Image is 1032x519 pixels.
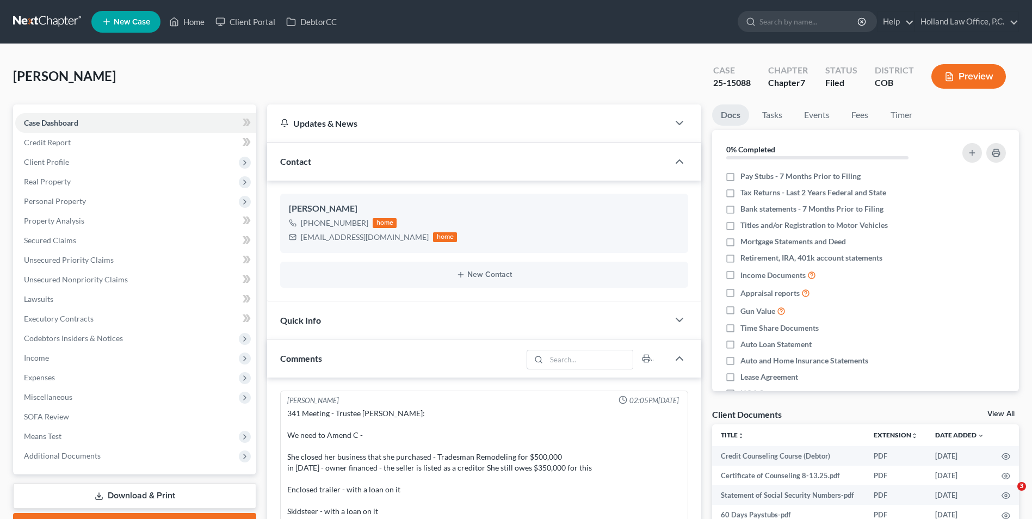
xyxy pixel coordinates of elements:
td: Statement of Social Security Numbers-pdf [712,485,865,505]
a: Tasks [753,104,791,126]
td: Credit Counseling Course (Debtor) [712,446,865,466]
td: [DATE] [926,485,993,505]
span: Titles and/or Registration to Motor Vehicles [740,220,888,231]
div: 25-15088 [713,77,751,89]
td: PDF [865,485,926,505]
span: Income Documents [740,270,806,281]
a: Credit Report [15,133,256,152]
td: [DATE] [926,466,993,485]
iframe: Intercom live chat [995,482,1021,508]
div: Client Documents [712,409,782,420]
span: Tax Returns - Last 2 Years Federal and State [740,187,886,198]
span: Auto and Home Insurance Statements [740,355,868,366]
span: Personal Property [24,196,86,206]
span: Auto Loan Statement [740,339,812,350]
a: Docs [712,104,749,126]
button: Preview [931,64,1006,89]
div: [PHONE_NUMBER] [301,218,368,228]
span: Mortgage Statements and Deed [740,236,846,247]
span: Contact [280,156,311,166]
span: Additional Documents [24,451,101,460]
a: Help [877,12,914,32]
span: Bank statements - 7 Months Prior to Filing [740,203,883,214]
span: Gun Value [740,306,775,317]
div: Case [713,64,751,77]
i: unfold_more [911,432,918,439]
span: Appraisal reports [740,288,800,299]
span: Comments [280,353,322,363]
a: Client Portal [210,12,281,32]
div: [PERSON_NAME] [289,202,679,215]
span: Real Property [24,177,71,186]
span: Expenses [24,373,55,382]
div: Status [825,64,857,77]
a: Titleunfold_more [721,431,744,439]
span: Pay Stubs - 7 Months Prior to Filing [740,171,861,182]
span: Secured Claims [24,236,76,245]
span: Retirement, IRA, 401k account statements [740,252,882,263]
a: Case Dashboard [15,113,256,133]
td: Certificate of Counseling 8-13.25.pdf [712,466,865,485]
span: Credit Report [24,138,71,147]
span: Property Analysis [24,216,84,225]
a: Download & Print [13,483,256,509]
strong: 0% Completed [726,145,775,154]
a: Unsecured Nonpriority Claims [15,270,256,289]
a: Property Analysis [15,211,256,231]
span: [PERSON_NAME] [13,68,116,84]
div: Filed [825,77,857,89]
a: Holland Law Office, P.C. [915,12,1018,32]
span: HOA Statement [740,388,794,399]
a: Events [795,104,838,126]
div: home [373,218,397,228]
i: expand_more [978,432,984,439]
div: home [433,232,457,242]
span: 02:05PM[DATE] [629,396,679,406]
a: Executory Contracts [15,309,256,329]
a: DebtorCC [281,12,342,32]
span: Time Share Documents [740,323,819,333]
a: SOFA Review [15,407,256,427]
td: [DATE] [926,446,993,466]
div: Chapter [768,77,808,89]
a: Lawsuits [15,289,256,309]
a: Date Added expand_more [935,431,984,439]
span: Unsecured Priority Claims [24,255,114,264]
td: PDF [865,446,926,466]
a: Home [164,12,210,32]
span: Lease Agreement [740,372,798,382]
span: Case Dashboard [24,118,78,127]
div: Updates & News [280,118,656,129]
span: New Case [114,18,150,26]
button: New Contact [289,270,679,279]
span: Means Test [24,431,61,441]
a: Timer [882,104,921,126]
span: Unsecured Nonpriority Claims [24,275,128,284]
div: COB [875,77,914,89]
span: SOFA Review [24,412,69,421]
i: unfold_more [738,432,744,439]
span: Quick Info [280,315,321,325]
span: Income [24,353,49,362]
span: Executory Contracts [24,314,94,323]
span: Miscellaneous [24,392,72,401]
span: 3 [1017,482,1026,491]
div: [PERSON_NAME] [287,396,339,406]
a: Extensionunfold_more [874,431,918,439]
div: District [875,64,914,77]
a: Unsecured Priority Claims [15,250,256,270]
a: View All [987,410,1015,418]
div: Chapter [768,64,808,77]
span: Codebtors Insiders & Notices [24,333,123,343]
span: Lawsuits [24,294,53,304]
a: Secured Claims [15,231,256,250]
div: [EMAIL_ADDRESS][DOMAIN_NAME] [301,232,429,243]
span: Client Profile [24,157,69,166]
input: Search... [546,350,633,369]
span: 7 [800,77,805,88]
a: Fees [843,104,877,126]
input: Search by name... [759,11,859,32]
td: PDF [865,466,926,485]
